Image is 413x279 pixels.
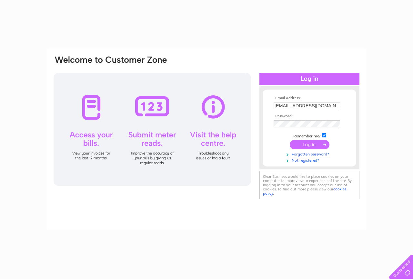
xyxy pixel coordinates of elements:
input: Submit [290,140,329,149]
td: Remember me? [272,132,347,139]
th: Email Address: [272,96,347,101]
div: Clear Business would like to place cookies on your computer to improve your experience of the sit... [259,171,359,199]
a: Not registered? [274,157,347,163]
a: cookies policy [263,187,346,196]
a: Forgotten password? [274,151,347,157]
th: Password: [272,114,347,119]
